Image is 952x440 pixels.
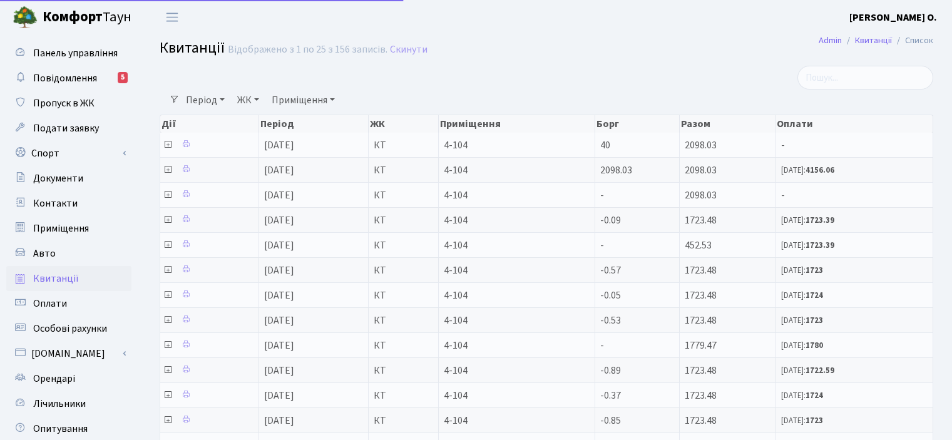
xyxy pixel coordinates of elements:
span: 1723.48 [685,314,717,327]
small: [DATE]: [781,240,834,251]
span: [DATE] [264,263,294,277]
a: Спорт [6,141,131,166]
span: 4-104 [444,391,590,401]
span: Документи [33,171,83,185]
th: ЖК [369,115,439,133]
button: Переключити навігацію [156,7,188,28]
span: 1779.47 [685,339,717,352]
span: 4-104 [444,265,590,275]
b: 4156.06 [806,165,834,176]
a: [DOMAIN_NAME] [6,341,131,366]
div: Відображено з 1 по 25 з 156 записів. [228,44,387,56]
span: Контакти [33,197,78,210]
a: Орендарі [6,366,131,391]
a: Скинути [390,44,427,56]
span: 40 [600,138,610,152]
small: [DATE]: [781,215,834,226]
span: [DATE] [264,314,294,327]
a: Квитанції [6,266,131,291]
span: Оплати [33,297,67,310]
span: 1723.48 [685,213,717,227]
span: Таун [43,7,131,28]
span: КТ [374,240,433,250]
div: 5 [118,72,128,83]
span: -0.05 [600,289,621,302]
a: Період [181,90,230,111]
small: [DATE]: [781,390,823,401]
span: 4-104 [444,215,590,225]
small: [DATE]: [781,290,823,301]
span: Опитування [33,422,88,436]
span: [DATE] [264,364,294,377]
span: КТ [374,315,433,325]
small: [DATE]: [781,315,823,326]
span: 4-104 [444,140,590,150]
span: КТ [374,416,433,426]
span: 4-104 [444,340,590,350]
span: 4-104 [444,190,590,200]
a: [PERSON_NAME] О. [849,10,937,25]
span: Приміщення [33,222,89,235]
a: Подати заявку [6,116,131,141]
span: 4-104 [444,290,590,300]
span: - [600,339,604,352]
span: 4-104 [444,240,590,250]
span: Орендарі [33,372,75,386]
small: [DATE]: [781,165,834,176]
a: Admin [819,34,842,47]
span: КТ [374,391,433,401]
span: Подати заявку [33,121,99,135]
nav: breadcrumb [800,28,952,54]
span: 2098.03 [685,163,717,177]
span: 4-104 [444,366,590,376]
img: logo.png [13,5,38,30]
a: Повідомлення5 [6,66,131,91]
span: 4-104 [444,416,590,426]
a: Особові рахунки [6,316,131,341]
small: [DATE]: [781,265,823,276]
span: КТ [374,215,433,225]
b: 1723 [806,265,823,276]
li: Список [892,34,933,48]
a: Авто [6,241,131,266]
a: Контакти [6,191,131,216]
span: Пропуск в ЖК [33,96,95,110]
a: Пропуск в ЖК [6,91,131,116]
span: 1723.48 [685,289,717,302]
th: Разом [680,115,775,133]
b: 1722.59 [806,365,834,376]
b: 1723.39 [806,215,834,226]
b: 1724 [806,390,823,401]
span: КТ [374,165,433,175]
span: [DATE] [264,289,294,302]
span: - [781,140,928,150]
span: [DATE] [264,414,294,427]
b: 1723 [806,415,823,426]
span: -0.09 [600,213,621,227]
a: Оплати [6,291,131,316]
span: [DATE] [264,163,294,177]
span: -0.57 [600,263,621,277]
span: Авто [33,247,56,260]
th: Період [259,115,369,133]
span: [DATE] [264,213,294,227]
b: 1780 [806,340,823,351]
span: 4-104 [444,165,590,175]
a: Документи [6,166,131,191]
th: Борг [595,115,680,133]
b: 1723 [806,315,823,326]
span: 1723.48 [685,263,717,277]
span: Панель управління [33,46,118,60]
span: КТ [374,265,433,275]
span: - [600,238,604,252]
span: [DATE] [264,238,294,252]
b: Комфорт [43,7,103,27]
span: КТ [374,190,433,200]
span: 452.53 [685,238,712,252]
span: 1723.48 [685,389,717,402]
span: 1723.48 [685,414,717,427]
span: [DATE] [264,138,294,152]
span: Особові рахунки [33,322,107,335]
th: Приміщення [439,115,595,133]
span: КТ [374,140,433,150]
